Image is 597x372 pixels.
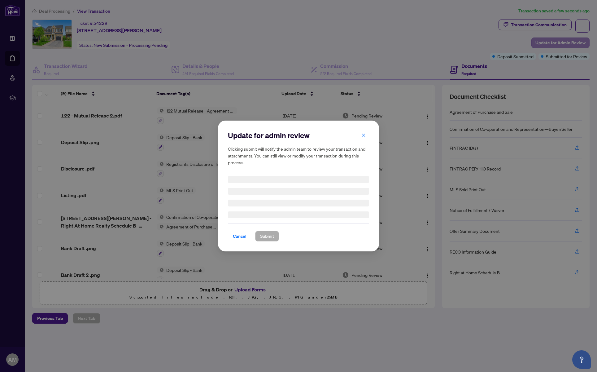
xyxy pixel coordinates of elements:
[572,350,591,369] button: Open asap
[361,133,366,137] span: close
[228,231,251,241] button: Cancel
[228,131,369,140] h2: Update for admin review
[228,145,369,166] h5: Clicking submit will notify the admin team to review your transaction and attachments. You can st...
[233,231,246,241] span: Cancel
[255,231,279,241] button: Submit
